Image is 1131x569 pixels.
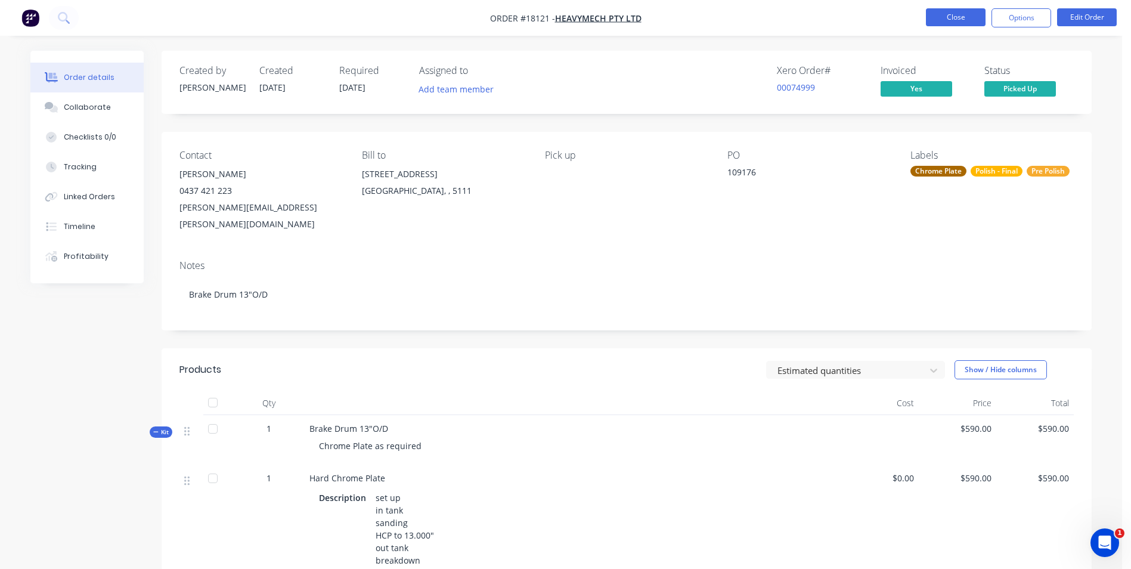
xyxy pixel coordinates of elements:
div: Notes [179,260,1074,271]
div: Description [319,489,371,506]
button: Checklists 0/0 [30,122,144,152]
div: Polish - Final [971,166,1022,177]
button: Edit Order [1057,8,1117,26]
button: Order details [30,63,144,92]
div: Invoiced [881,65,970,76]
button: Kit [150,426,172,438]
div: Profitability [64,251,109,262]
div: 0437 421 223 [179,183,343,199]
button: Show / Hide columns [955,360,1047,379]
div: Bill to [362,150,525,161]
div: Required [339,65,405,76]
span: 1 [267,472,271,484]
div: Order details [64,72,114,83]
span: $0.00 [846,472,914,484]
div: [PERSON_NAME]0437 421 223[PERSON_NAME][EMAIL_ADDRESS][PERSON_NAME][DOMAIN_NAME] [179,166,343,233]
span: Yes [881,81,952,96]
div: Collaborate [64,102,111,113]
div: Labels [910,150,1074,161]
div: Price [919,391,996,415]
span: $590.00 [924,472,991,484]
span: 1 [267,422,271,435]
img: Factory [21,9,39,27]
button: Collaborate [30,92,144,122]
div: set up in tank sanding HCP to 13.000" out tank breakdown [371,489,439,569]
div: [PERSON_NAME] [179,81,245,94]
button: Close [926,8,986,26]
div: [PERSON_NAME][EMAIL_ADDRESS][PERSON_NAME][DOMAIN_NAME] [179,199,343,233]
div: Created by [179,65,245,76]
div: 109176 [727,166,876,183]
span: Chrome Plate as required [319,440,422,452]
div: Pick up [545,150,708,161]
span: Kit [153,428,169,437]
span: 1 [1115,528,1124,538]
div: Qty [233,391,305,415]
div: Cost [841,391,919,415]
button: Options [991,8,1051,27]
div: Contact [179,150,343,161]
span: $590.00 [1001,422,1069,435]
div: Created [259,65,325,76]
div: [PERSON_NAME] [179,166,343,183]
a: Heavymech Pty Ltd [555,13,642,24]
div: Status [984,65,1074,76]
div: Products [179,363,221,377]
div: Assigned to [419,65,538,76]
span: Order #18121 - [490,13,555,24]
button: Linked Orders [30,182,144,212]
div: [STREET_ADDRESS] [362,166,525,183]
div: Linked Orders [64,191,115,202]
span: $590.00 [1001,472,1069,484]
div: Timeline [64,221,95,232]
div: PO [727,150,891,161]
span: $590.00 [924,422,991,435]
a: 00074999 [777,82,815,93]
span: Brake Drum 13"O/D [309,423,388,434]
span: [DATE] [259,82,286,93]
button: Profitability [30,242,144,271]
div: Total [996,391,1074,415]
button: Add team member [413,81,500,97]
span: Hard Chrome Plate [309,472,385,484]
div: Chrome Plate [910,166,966,177]
div: Brake Drum 13"O/D [179,276,1074,313]
iframe: Intercom live chat [1090,528,1119,557]
span: Picked Up [984,81,1056,96]
div: Pre Polish [1027,166,1070,177]
div: [STREET_ADDRESS][GEOGRAPHIC_DATA], , 5111 [362,166,525,204]
button: Add team member [419,81,500,97]
div: Checklists 0/0 [64,132,116,143]
div: Xero Order # [777,65,866,76]
button: Picked Up [984,81,1056,99]
div: [GEOGRAPHIC_DATA], , 5111 [362,183,525,199]
div: Tracking [64,162,97,172]
button: Timeline [30,212,144,242]
span: [DATE] [339,82,365,93]
button: Tracking [30,152,144,182]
